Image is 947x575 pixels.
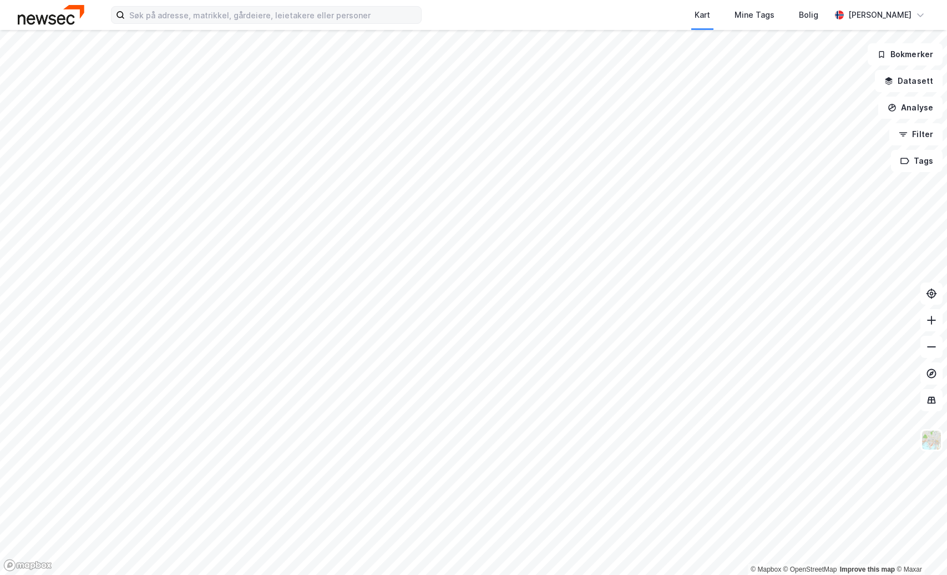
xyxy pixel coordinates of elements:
button: Datasett [875,70,943,92]
img: Z [921,430,942,451]
button: Bokmerker [868,43,943,65]
button: Analyse [878,97,943,119]
button: Tags [891,150,943,172]
img: newsec-logo.f6e21ccffca1b3a03d2d.png [18,5,84,24]
a: Improve this map [840,566,895,573]
div: Kontrollprogram for chat [892,522,947,575]
a: OpenStreetMap [783,566,837,573]
a: Mapbox homepage [3,559,52,572]
div: Bolig [799,8,818,22]
div: Kart [695,8,710,22]
input: Søk på adresse, matrikkel, gårdeiere, leietakere eller personer [125,7,421,23]
iframe: Chat Widget [892,522,947,575]
a: Mapbox [751,566,781,573]
button: Filter [889,123,943,145]
div: Mine Tags [735,8,774,22]
div: [PERSON_NAME] [848,8,911,22]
